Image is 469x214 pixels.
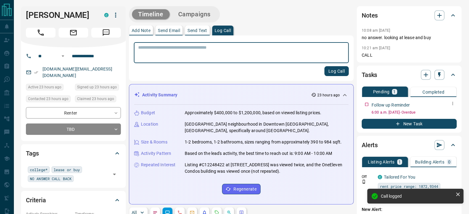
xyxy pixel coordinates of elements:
div: Call logged [381,194,453,199]
div: Thu Sep 11 2025 [26,95,72,104]
span: Message [91,28,121,38]
p: 10:21 am [DATE] [362,46,390,50]
svg: Email Verified [34,70,38,75]
div: Alerts [362,138,457,152]
span: Signed up 23 hours ago [77,84,117,90]
span: NO ANSWER CALL BACK [30,176,72,182]
span: rent price range: 1872,9344 [380,183,438,189]
button: New Task [362,119,457,129]
p: Based on the lead's activity, the best time to reach out is: 9:00 AM - 10:00 AM [185,150,332,157]
span: Contacted 23 hours ago [28,96,68,102]
div: Activity Summary23 hours ago [134,89,348,101]
svg: Push Notification Only [362,180,366,184]
p: Location [141,121,158,127]
span: Claimed 23 hours ago [77,96,114,102]
h2: Tasks [362,70,377,80]
p: Size & Rooms [141,139,167,145]
p: CALL [362,52,457,59]
p: Approximately $400,000 to $1,200,000, based on viewed listing prices. [185,110,321,116]
p: Activity Pattern [141,150,171,157]
p: Send Text [187,28,207,33]
div: Thu Sep 11 2025 [75,84,121,92]
p: Pending [373,90,389,94]
p: Log Call [215,28,231,33]
span: Call [26,28,56,38]
div: Tags [26,146,121,161]
button: Campaigns [172,9,217,19]
h2: Criteria [26,195,46,205]
p: Follow up Reminder [372,102,410,108]
span: college* [30,167,47,173]
div: Criteria [26,193,121,208]
button: Regenerate [222,184,261,194]
a: Tailored For You [384,175,415,180]
p: 10:08 am [DATE] [362,28,390,33]
button: Timeline [132,9,170,19]
div: Notes [362,8,457,23]
div: condos.ca [104,13,109,17]
h2: Alerts [362,140,378,150]
p: Budget [141,110,155,116]
p: Listing Alerts [368,160,395,164]
p: Listing #C12248422 at [STREET_ADDRESS] was viewed twice, and the OneEleven Condos building was vi... [185,162,348,175]
p: New Alert: [362,206,457,213]
h2: Tags [26,148,39,158]
p: Completed [422,90,444,94]
button: Open [59,52,67,60]
div: Thu Sep 11 2025 [26,84,72,92]
h1: [PERSON_NAME] [26,10,95,20]
div: Tasks [362,67,457,82]
p: Send Email [158,28,180,33]
p: Add Note [132,28,150,33]
p: Activity Summary [142,92,177,98]
div: TBD [26,123,121,135]
p: 1-2 bedrooms, 1-2 bathrooms, sizes ranging from approximately 390 to 984 sqft. [185,139,342,145]
p: 0 [448,160,450,164]
div: Renter [26,107,121,119]
p: 6:00 a.m. [DATE] - Overdue [372,110,457,115]
p: no answer. looking at lease and buy [362,34,457,41]
button: Log Call [324,66,349,76]
p: Repeated Interest [141,162,175,168]
h2: Notes [362,10,378,20]
p: 1 [393,90,396,94]
p: Building Alerts [415,160,444,164]
span: Active 23 hours ago [28,84,61,90]
button: Open [110,170,119,179]
span: lease or buy [54,167,80,173]
div: condos.ca [378,175,382,179]
a: [DOMAIN_NAME][EMAIL_ADDRESS][DOMAIN_NAME] [43,67,112,78]
div: Thu Sep 11 2025 [75,95,121,104]
span: Email [59,28,88,38]
p: 1 [398,160,401,164]
p: 23 hours ago [317,92,340,98]
p: [GEOGRAPHIC_DATA] neighbourhood in Downtown [GEOGRAPHIC_DATA], [GEOGRAPHIC_DATA], specifically ar... [185,121,348,134]
p: Off [362,174,374,180]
